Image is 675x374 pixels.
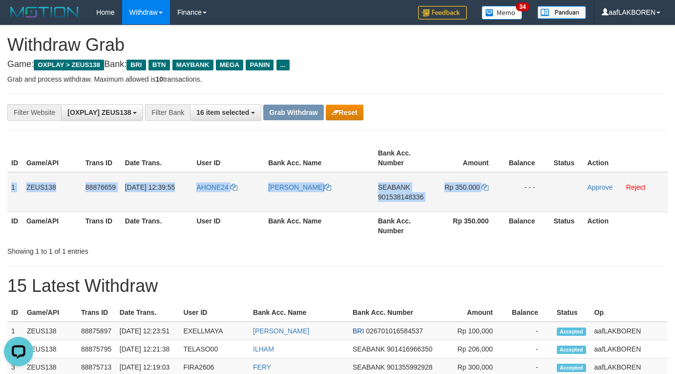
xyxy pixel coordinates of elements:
[264,212,374,240] th: Bank Acc. Name
[378,183,410,191] span: SEABANK
[557,346,586,354] span: Accepted
[507,340,553,358] td: -
[121,144,193,172] th: Date Trans.
[263,105,323,120] button: Grab Withdraw
[253,327,309,335] a: [PERSON_NAME]
[82,212,121,240] th: Trans ID
[353,363,385,371] span: SEABANK
[591,322,668,340] td: aafLAKBOREN
[374,212,433,240] th: Bank Acc. Number
[23,304,77,322] th: Game/API
[583,144,668,172] th: Action
[418,6,467,20] img: Feedback.jpg
[7,242,274,256] div: Showing 1 to 1 of 1 entries
[34,60,104,70] span: OXPLAY > ZEUS138
[7,60,668,69] h4: Game: Bank:
[557,328,586,336] span: Accepted
[326,105,363,120] button: Reset
[353,345,385,353] span: SEABANK
[443,322,507,340] td: Rp 100,000
[67,109,131,116] span: [OXPLAY] ZEUS138
[22,144,82,172] th: Game/API
[553,304,591,322] th: Status
[77,304,116,322] th: Trans ID
[172,60,213,70] span: MAYBANK
[196,183,228,191] span: AHONE24
[591,340,668,358] td: aafLAKBOREN
[7,144,22,172] th: ID
[253,363,271,371] a: FERY
[61,104,143,121] button: [OXPLAY] ZEUS138
[7,74,668,84] p: Grab and process withdraw. Maximum allowed is transactions.
[179,304,249,322] th: User ID
[7,304,23,322] th: ID
[591,304,668,322] th: Op
[192,144,264,172] th: User ID
[7,35,668,55] h1: Withdraw Grab
[482,183,488,191] a: Copy 350000 to clipboard
[7,104,61,121] div: Filter Website
[503,144,549,172] th: Balance
[116,340,180,358] td: [DATE] 12:21:38
[626,183,646,191] a: Reject
[77,340,116,358] td: 88875795
[482,6,523,20] img: Button%20Memo.svg
[353,327,364,335] span: BRI
[378,193,423,201] span: Copy 901538148336 to clipboard
[374,144,433,172] th: Bank Acc. Number
[82,144,121,172] th: Trans ID
[249,304,349,322] th: Bank Acc. Name
[549,212,583,240] th: Status
[387,363,432,371] span: Copy 901355992928 to clipboard
[196,183,237,191] a: AHONE24
[444,183,480,191] span: Rp 350.000
[349,304,443,322] th: Bank Acc. Number
[125,183,175,191] span: [DATE] 12:39:55
[127,60,146,70] span: BRI
[22,212,82,240] th: Game/API
[85,183,116,191] span: 88876659
[264,144,374,172] th: Bank Acc. Name
[587,183,612,191] a: Approve
[7,172,22,212] td: 1
[148,60,170,70] span: BTN
[366,327,423,335] span: Copy 026701016584537 to clipboard
[7,5,82,20] img: MOTION_logo.png
[268,183,331,191] a: [PERSON_NAME]
[179,322,249,340] td: EXELLMAYA
[583,212,668,240] th: Action
[387,345,432,353] span: Copy 901416966350 to clipboard
[443,340,507,358] td: Rp 206,000
[503,212,549,240] th: Balance
[116,304,180,322] th: Date Trans.
[121,212,193,240] th: Date Trans.
[192,212,264,240] th: User ID
[155,75,163,83] strong: 10
[190,104,261,121] button: 16 item selected
[507,322,553,340] td: -
[22,172,82,212] td: ZEUS138
[253,345,274,353] a: ILHAM
[516,2,529,11] span: 34
[4,4,33,33] button: Open LiveChat chat widget
[246,60,274,70] span: PANIN
[7,212,22,240] th: ID
[433,212,504,240] th: Rp 350.000
[549,144,583,172] th: Status
[557,364,586,372] span: Accepted
[23,340,77,358] td: ZEUS138
[145,104,190,121] div: Filter Bank
[179,340,249,358] td: TELASO00
[276,60,290,70] span: ...
[23,322,77,340] td: ZEUS138
[7,322,23,340] td: 1
[196,109,249,116] span: 16 item selected
[116,322,180,340] td: [DATE] 12:23:51
[503,172,549,212] td: - - -
[443,304,507,322] th: Amount
[7,276,668,296] h1: 15 Latest Withdraw
[433,144,504,172] th: Amount
[77,322,116,340] td: 88875897
[216,60,244,70] span: MEGA
[537,6,586,19] img: panduan.png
